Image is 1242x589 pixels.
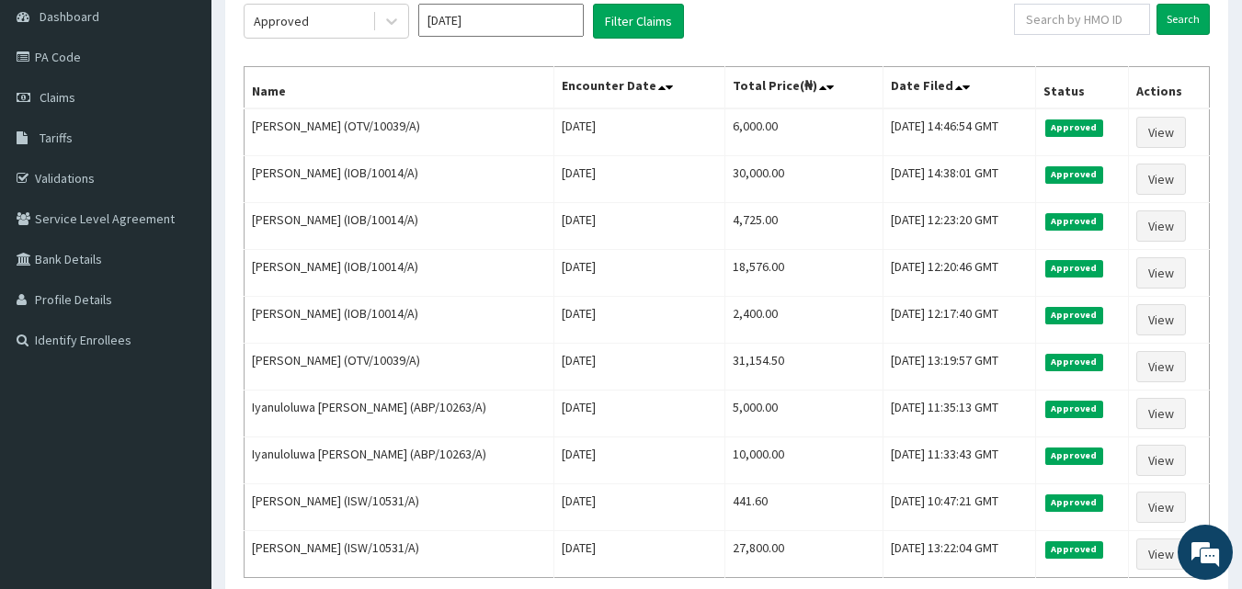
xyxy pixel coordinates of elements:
[724,108,883,156] td: 6,000.00
[1045,260,1103,277] span: Approved
[1045,447,1103,464] span: Approved
[34,92,74,138] img: d_794563401_company_1708531726252_794563401
[40,89,75,106] span: Claims
[553,203,724,250] td: [DATE]
[724,484,883,531] td: 441.60
[1045,354,1103,370] span: Approved
[724,531,883,578] td: 27,800.00
[724,437,883,484] td: 10,000.00
[245,531,554,578] td: [PERSON_NAME] (ISW/10531/A)
[883,297,1035,344] td: [DATE] 12:17:40 GMT
[553,108,724,156] td: [DATE]
[1136,210,1186,242] a: View
[40,8,99,25] span: Dashboard
[40,130,73,146] span: Tariffs
[553,156,724,203] td: [DATE]
[724,203,883,250] td: 4,725.00
[1045,119,1103,136] span: Approved
[245,108,554,156] td: [PERSON_NAME] (OTV/10039/A)
[245,203,554,250] td: [PERSON_NAME] (IOB/10014/A)
[9,393,350,458] textarea: Type your message and hit 'Enter'
[883,67,1035,109] th: Date Filed
[1045,494,1103,511] span: Approved
[245,391,554,437] td: Iyanuloluwa [PERSON_NAME] (ABP/10263/A)
[724,344,883,391] td: 31,154.50
[883,203,1035,250] td: [DATE] 12:23:20 GMT
[245,344,554,391] td: [PERSON_NAME] (OTV/10039/A)
[883,437,1035,484] td: [DATE] 11:33:43 GMT
[1157,4,1210,35] input: Search
[1014,4,1150,35] input: Search by HMO ID
[245,250,554,297] td: [PERSON_NAME] (IOB/10014/A)
[553,297,724,344] td: [DATE]
[553,344,724,391] td: [DATE]
[553,437,724,484] td: [DATE]
[553,67,724,109] th: Encounter Date
[245,437,554,484] td: Iyanuloluwa [PERSON_NAME] (ABP/10263/A)
[1136,164,1186,195] a: View
[883,344,1035,391] td: [DATE] 13:19:57 GMT
[245,484,554,531] td: [PERSON_NAME] (ISW/10531/A)
[245,297,554,344] td: [PERSON_NAME] (IOB/10014/A)
[1035,67,1128,109] th: Status
[883,156,1035,203] td: [DATE] 14:38:01 GMT
[1045,541,1103,558] span: Approved
[1136,257,1186,289] a: View
[1136,538,1186,570] a: View
[593,4,684,39] button: Filter Claims
[1129,67,1210,109] th: Actions
[1136,304,1186,335] a: View
[724,250,883,297] td: 18,576.00
[96,103,309,127] div: Chat with us now
[724,391,883,437] td: 5,000.00
[553,531,724,578] td: [DATE]
[245,156,554,203] td: [PERSON_NAME] (IOB/10014/A)
[883,108,1035,156] td: [DATE] 14:46:54 GMT
[1136,117,1186,148] a: View
[883,484,1035,531] td: [DATE] 10:47:21 GMT
[553,250,724,297] td: [DATE]
[1045,166,1103,183] span: Approved
[724,156,883,203] td: 30,000.00
[1136,398,1186,429] a: View
[724,297,883,344] td: 2,400.00
[724,67,883,109] th: Total Price(₦)
[553,484,724,531] td: [DATE]
[1136,351,1186,382] a: View
[883,391,1035,437] td: [DATE] 11:35:13 GMT
[1045,213,1103,230] span: Approved
[1136,445,1186,476] a: View
[1045,307,1103,323] span: Approved
[418,4,584,37] input: Select Month and Year
[1136,492,1186,523] a: View
[245,67,554,109] th: Name
[254,12,309,30] div: Approved
[1045,401,1103,417] span: Approved
[553,391,724,437] td: [DATE]
[883,531,1035,578] td: [DATE] 13:22:04 GMT
[883,250,1035,297] td: [DATE] 12:20:46 GMT
[302,9,346,53] div: Minimize live chat window
[107,177,254,363] span: We're online!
